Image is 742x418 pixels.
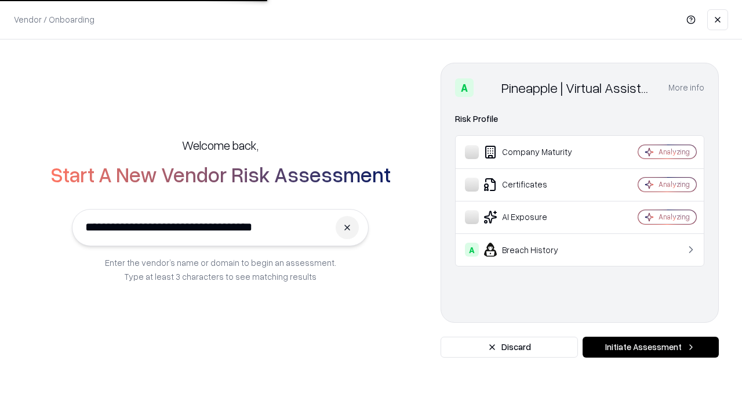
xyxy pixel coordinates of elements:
[465,243,603,257] div: Breach History
[441,337,578,358] button: Discard
[50,163,391,186] h2: Start A New Vendor Risk Assessment
[455,112,704,126] div: Risk Profile
[465,145,603,159] div: Company Maturity
[583,337,719,358] button: Initiate Assessment
[501,78,654,97] div: Pineapple | Virtual Assistant Agency
[659,147,690,157] div: Analyzing
[14,13,94,26] p: Vendor / Onboarding
[668,77,704,98] button: More info
[465,243,479,257] div: A
[455,78,474,97] div: A
[465,210,603,224] div: AI Exposure
[105,255,336,283] p: Enter the vendor’s name or domain to begin an assessment. Type at least 3 characters to see match...
[465,178,603,192] div: Certificates
[478,78,497,97] img: Pineapple | Virtual Assistant Agency
[659,212,690,222] div: Analyzing
[182,137,259,153] h5: Welcome back,
[659,179,690,189] div: Analyzing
